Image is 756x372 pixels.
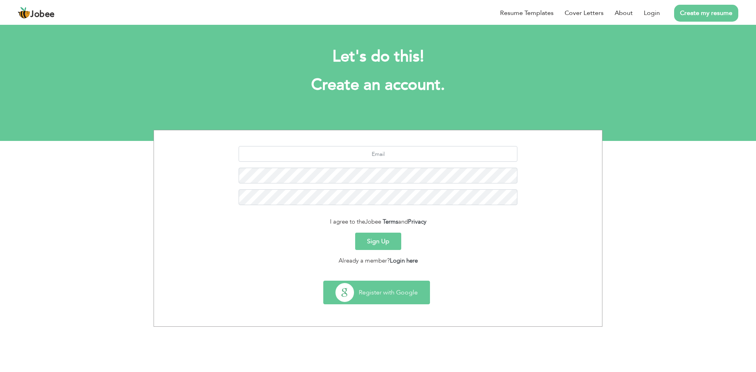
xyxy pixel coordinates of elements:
[355,233,401,250] button: Sign Up
[165,46,591,67] h2: Let's do this!
[365,218,381,226] span: Jobee
[644,8,660,18] a: Login
[30,10,55,19] span: Jobee
[390,257,418,265] a: Login here
[408,218,426,226] a: Privacy
[18,7,55,19] a: Jobee
[615,8,633,18] a: About
[383,218,398,226] a: Terms
[674,5,738,22] a: Create my resume
[239,146,518,162] input: Email
[165,75,591,95] h1: Create an account.
[160,217,596,226] div: I agree to the and
[324,281,430,304] button: Register with Google
[160,256,596,265] div: Already a member?
[565,8,604,18] a: Cover Letters
[18,7,30,19] img: jobee.io
[500,8,554,18] a: Resume Templates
